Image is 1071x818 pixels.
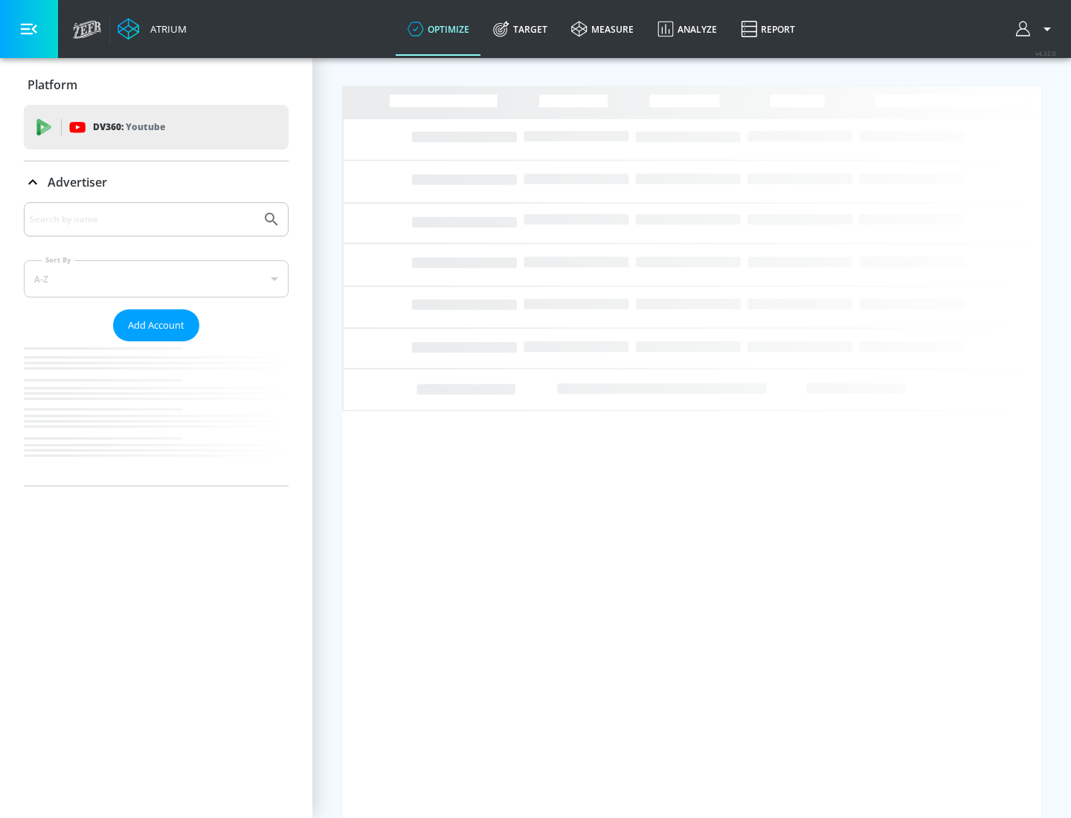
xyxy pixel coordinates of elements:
a: Target [481,2,559,56]
a: Analyze [646,2,729,56]
nav: list of Advertiser [24,341,289,486]
div: Advertiser [24,202,289,486]
a: measure [559,2,646,56]
label: Sort By [42,255,74,265]
span: Add Account [128,317,184,334]
div: Advertiser [24,161,289,203]
a: Report [729,2,807,56]
p: DV360: [93,119,165,135]
button: Add Account [113,309,199,341]
input: Search by name [30,210,255,229]
div: Atrium [144,22,187,36]
div: A-Z [24,260,289,297]
p: Platform [28,77,77,93]
span: v 4.32.0 [1035,49,1056,57]
a: optimize [396,2,481,56]
p: Advertiser [48,174,107,190]
a: Atrium [118,18,187,40]
div: DV360: Youtube [24,105,289,149]
div: Platform [24,64,289,106]
p: Youtube [126,119,165,135]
